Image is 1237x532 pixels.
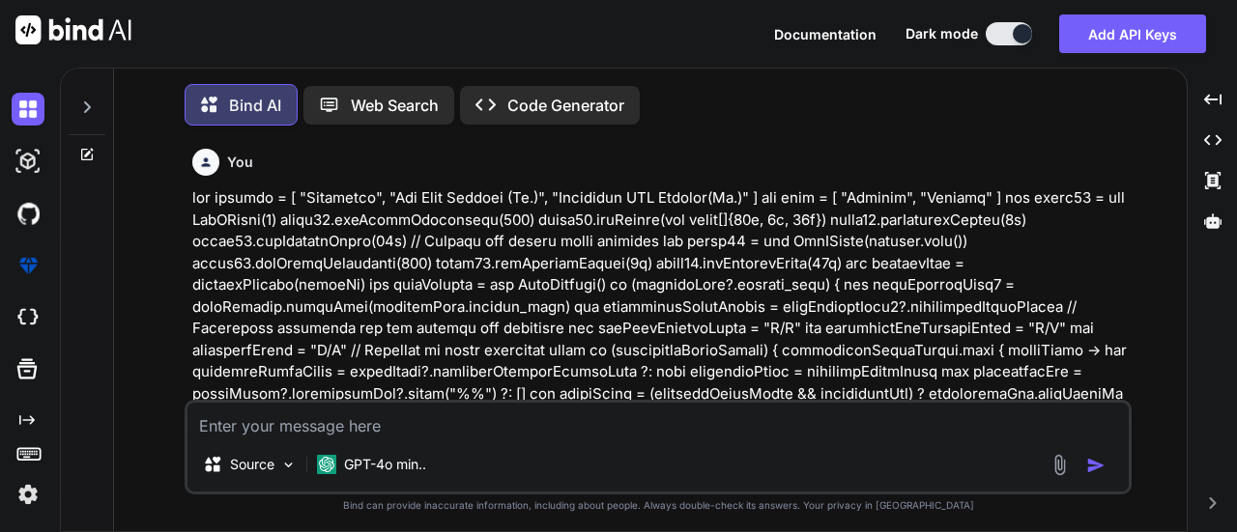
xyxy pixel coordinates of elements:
p: Web Search [351,94,439,117]
p: Code Generator [507,94,624,117]
p: GPT-4o min.. [344,455,426,474]
img: icon [1086,456,1106,475]
button: Add API Keys [1059,14,1206,53]
span: Dark mode [906,24,978,43]
img: Bind AI [15,15,131,44]
p: Bind can provide inaccurate information, including about people. Always double-check its answers.... [185,498,1132,513]
img: settings [12,478,44,511]
img: darkAi-studio [12,145,44,178]
img: cloudideIcon [12,301,44,334]
img: Pick Models [280,457,297,473]
p: Bind AI [229,94,281,117]
img: premium [12,249,44,282]
img: githubDark [12,197,44,230]
button: Documentation [774,24,877,44]
h6: You [227,153,253,172]
img: attachment [1049,454,1071,476]
p: Source [230,455,274,474]
img: GPT-4o mini [317,455,336,474]
img: darkChat [12,93,44,126]
span: Documentation [774,26,877,42]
